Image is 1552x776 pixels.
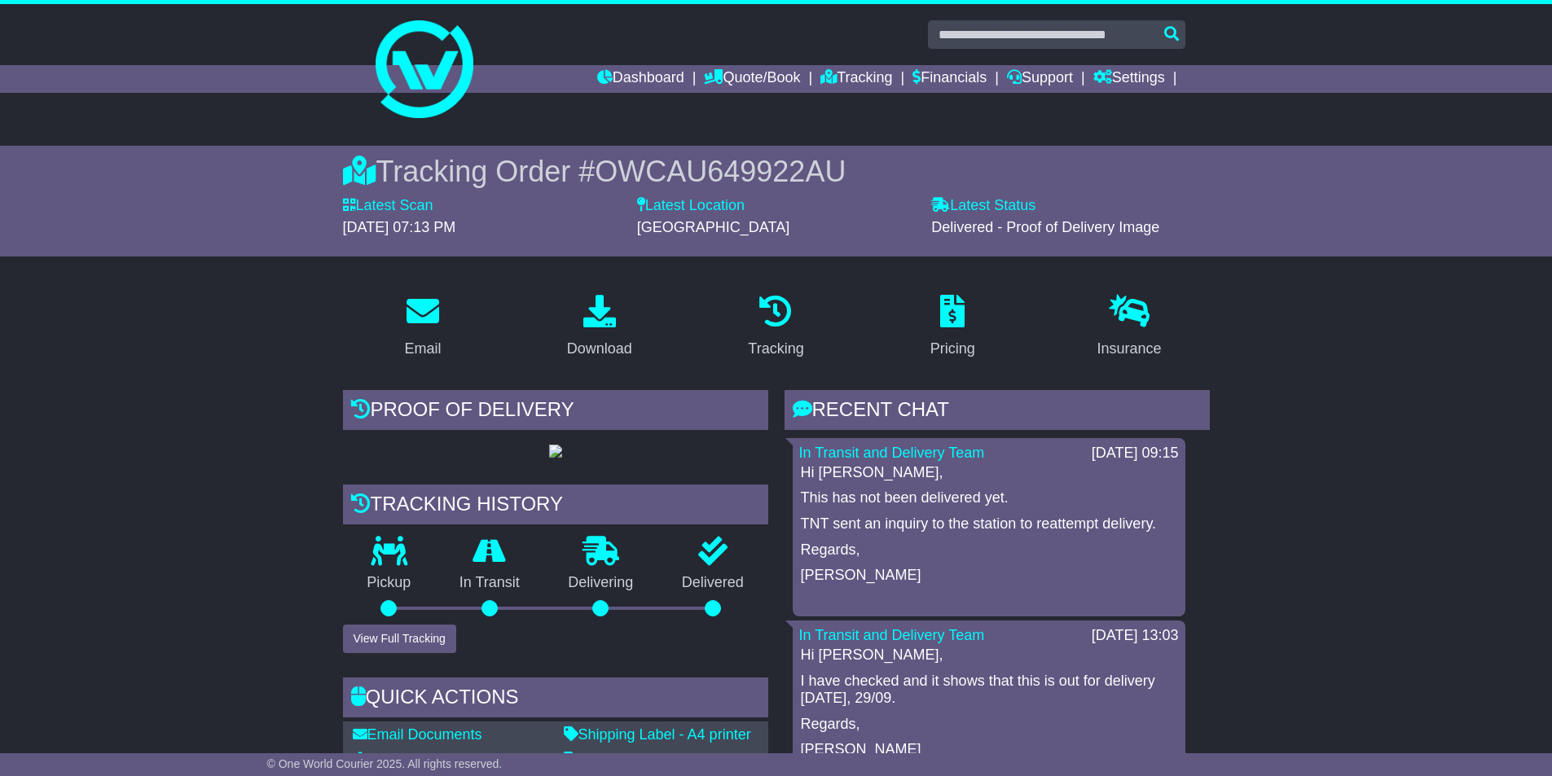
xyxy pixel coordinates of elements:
[343,484,768,528] div: Tracking history
[801,673,1177,708] p: I have checked and it shows that this is out for delivery [DATE], 29/09.
[343,197,433,215] label: Latest Scan
[343,219,456,235] span: [DATE] 07:13 PM
[785,390,1210,434] div: RECENT CHAT
[1093,65,1165,93] a: Settings
[801,464,1177,482] p: Hi [PERSON_NAME],
[435,574,544,592] p: In Transit
[930,338,975,360] div: Pricing
[748,338,803,360] div: Tracking
[353,726,482,743] a: Email Documents
[549,445,562,458] img: GetPodImage
[567,338,632,360] div: Download
[820,65,892,93] a: Tracking
[343,574,436,592] p: Pickup
[564,726,751,743] a: Shipping Label - A4 printer
[912,65,987,93] a: Financials
[801,716,1177,734] p: Regards,
[404,338,441,360] div: Email
[595,155,846,188] span: OWCAU649922AU
[1087,289,1172,366] a: Insurance
[556,289,643,366] a: Download
[704,65,800,93] a: Quote/Book
[343,154,1210,189] div: Tracking Order #
[393,289,451,366] a: Email
[343,390,768,434] div: Proof of Delivery
[657,574,768,592] p: Delivered
[637,197,745,215] label: Latest Location
[801,489,1177,507] p: This has not been delivered yet.
[801,567,1177,585] p: [PERSON_NAME]
[343,625,456,653] button: View Full Tracking
[637,219,789,235] span: [GEOGRAPHIC_DATA]
[267,757,503,770] span: © One World Courier 2025. All rights reserved.
[799,445,985,461] a: In Transit and Delivery Team
[931,219,1159,235] span: Delivered - Proof of Delivery Image
[353,752,511,768] a: Download Documents
[544,574,658,592] p: Delivering
[931,197,1035,215] label: Latest Status
[1097,338,1162,360] div: Insurance
[799,627,985,643] a: In Transit and Delivery Team
[1092,445,1179,463] div: [DATE] 09:15
[801,515,1177,533] p: TNT sent an inquiry to the station to reattempt delivery.
[1092,627,1179,645] div: [DATE] 13:03
[801,647,1177,664] p: Hi [PERSON_NAME],
[801,541,1177,559] p: Regards,
[920,289,986,366] a: Pricing
[597,65,684,93] a: Dashboard
[1007,65,1073,93] a: Support
[801,741,1177,759] p: [PERSON_NAME]
[343,677,768,721] div: Quick Actions
[737,289,814,366] a: Tracking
